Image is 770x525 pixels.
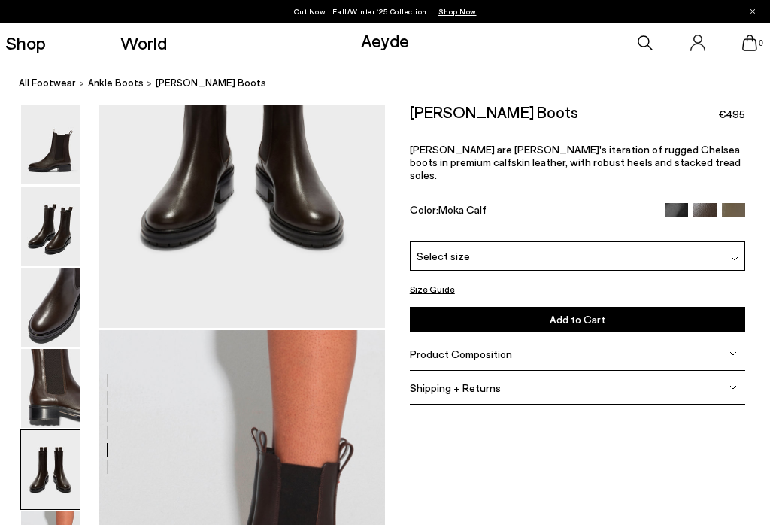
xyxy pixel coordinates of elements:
[21,105,80,184] img: Jack Chelsea Boots - Image 1
[21,268,80,347] img: Jack Chelsea Boots - Image 3
[410,105,578,120] h2: [PERSON_NAME] Boots
[156,75,266,91] span: [PERSON_NAME] Boots
[361,29,409,51] a: Aeyde
[21,187,80,266] img: Jack Chelsea Boots - Image 2
[410,347,512,360] span: Product Composition
[5,34,46,52] a: Shop
[410,143,741,181] span: [PERSON_NAME] are [PERSON_NAME]'s iteration of rugged Chelsea boots in premium calfskin leather, ...
[742,35,757,51] a: 0
[88,77,144,89] span: ankle boots
[438,203,487,216] span: Moka Calf
[729,384,737,391] img: svg%3E
[718,107,745,122] span: €495
[731,255,738,262] img: svg%3E
[550,313,605,326] span: Add to Cart
[438,7,477,16] span: Navigate to /collections/new-in
[88,75,144,91] a: ankle boots
[417,248,470,264] span: Select size
[410,307,745,332] button: Add to Cart
[120,34,167,52] a: World
[294,4,477,19] p: Out Now | Fall/Winter ‘25 Collection
[21,349,80,428] img: Jack Chelsea Boots - Image 4
[729,350,737,357] img: svg%3E
[410,381,501,394] span: Shipping + Returns
[757,39,765,47] span: 0
[410,203,654,220] div: Color:
[19,75,76,91] a: All Footwear
[410,281,455,296] button: Size Guide
[19,63,770,105] nav: breadcrumb
[21,430,80,509] img: Jack Chelsea Boots - Image 5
